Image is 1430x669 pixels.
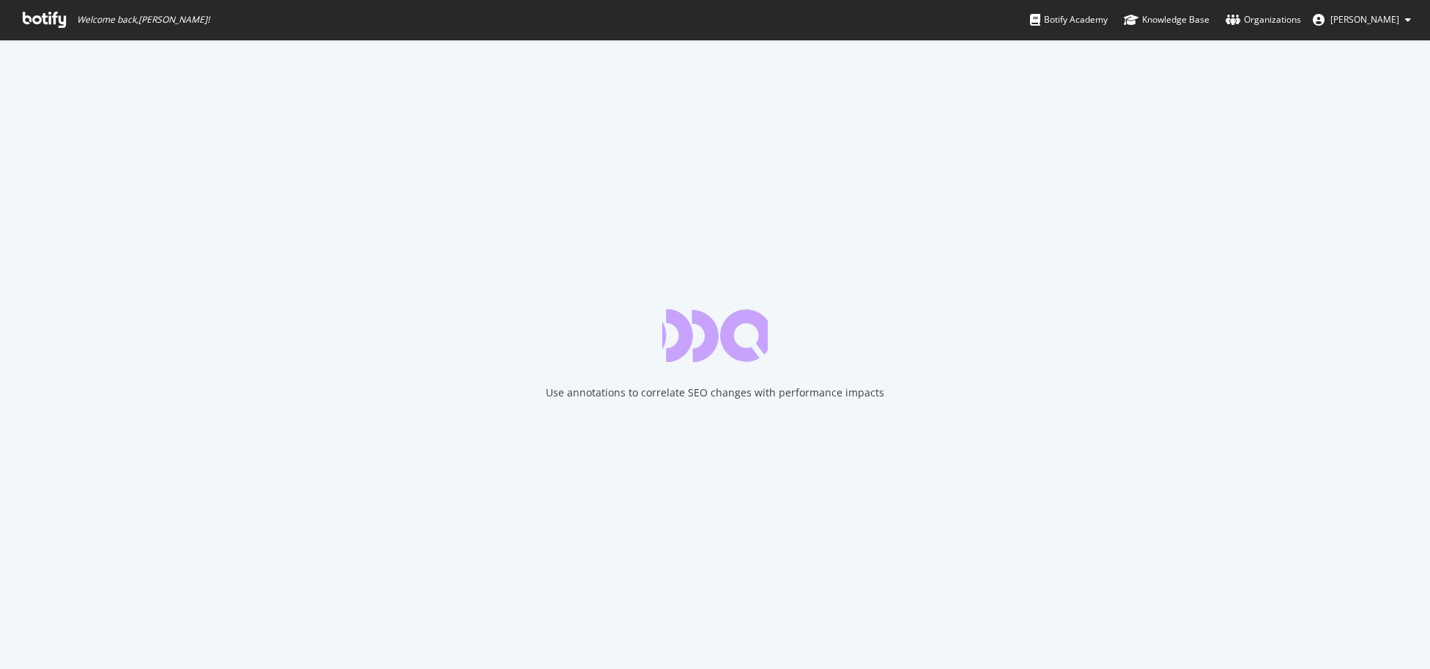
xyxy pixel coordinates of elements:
[1124,12,1209,27] div: Knowledge Base
[1030,12,1108,27] div: Botify Academy
[546,385,884,400] div: Use annotations to correlate SEO changes with performance impacts
[1330,13,1399,26] span: Jisseidy Diaz
[1301,8,1423,32] button: [PERSON_NAME]
[662,309,768,362] div: animation
[1226,12,1301,27] div: Organizations
[77,14,210,26] span: Welcome back, [PERSON_NAME] !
